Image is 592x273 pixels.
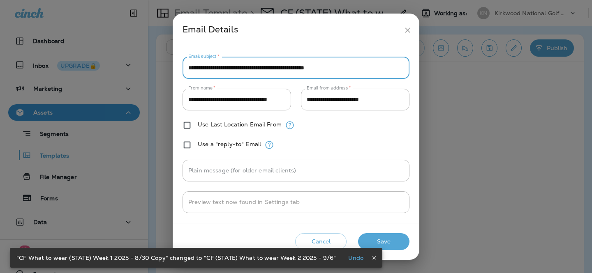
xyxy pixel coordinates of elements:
label: Use Last Location Email From [198,121,282,128]
div: Email Details [183,23,400,38]
button: Save [358,233,409,250]
label: Use a "reply-to" Email [198,141,261,147]
div: "CF What to wear (STATE) Week 1 2025 - 8/30 Copy" changed to "CF (STATE) What to wear Week 2 2025... [16,250,336,265]
label: Email subject [188,53,220,60]
label: Email from address [307,85,351,91]
button: close [400,23,415,38]
label: From name [188,85,215,91]
button: Cancel [295,233,347,250]
p: Undo [348,255,364,261]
